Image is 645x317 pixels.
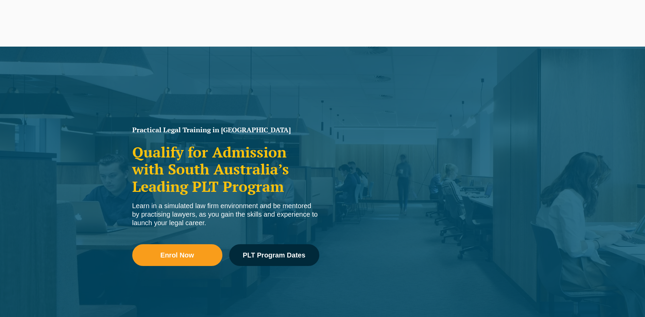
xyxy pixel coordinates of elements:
h2: Qualify for Admission with South Australia’s Leading PLT Program [132,144,319,195]
div: Learn in a simulated law firm environment and be mentored by practising lawyers, as you gain the ... [132,202,319,227]
h1: Practical Legal Training in [GEOGRAPHIC_DATA] [132,127,319,133]
span: PLT Program Dates [243,252,305,258]
span: Enrol Now [160,252,194,258]
a: Enrol Now [132,244,222,266]
a: PLT Program Dates [229,244,319,266]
